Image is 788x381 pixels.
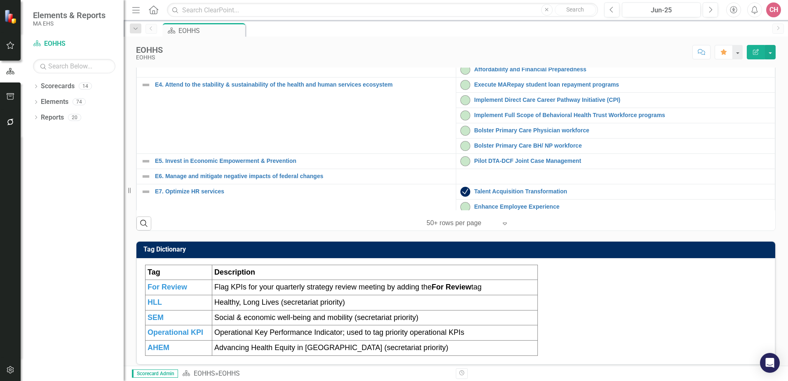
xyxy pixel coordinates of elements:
span: Healthy, Long Lives (secretariat priority) [214,298,345,306]
td: Double-Click to Edit Right Click for Context Menu [137,169,456,184]
span: HLL [148,298,162,306]
a: EOHHS [194,369,215,377]
span: For Review [148,283,187,291]
a: E5. Invest in Economic Empowerment & Prevention [155,158,452,164]
img: Not Defined [141,80,151,90]
small: MA EHS [33,20,106,27]
a: Bolster Primary Care BH/ NP workforce [474,143,771,149]
img: Not Defined [141,187,151,197]
img: On-track [460,95,470,105]
div: Open Intercom Messenger [760,353,780,373]
a: Scorecards [41,82,75,91]
img: On-track [460,65,470,75]
img: On-track [460,141,470,151]
a: Elements [41,97,68,107]
img: Complete [460,187,470,197]
td: Double-Click to Edit Right Click for Context Menu [456,199,775,214]
button: Search [555,4,596,16]
td: Double-Click to Edit Right Click for Context Menu [456,92,775,108]
a: Implement Full Scope of Behavioral Health Trust Workforce programs [474,112,771,118]
td: Double-Click to Edit Right Click for Context Menu [456,108,775,123]
span: Scorecard Admin [132,369,178,378]
button: Jun-25 [622,2,701,17]
a: E4. Attend to the stability & sustainability of the health and human services ecosystem [155,82,452,88]
h3: Tag Dictionary [143,246,771,253]
div: EOHHS [178,26,243,36]
a: Enhance Employee Experience [474,204,771,210]
span: Operational Key Performance Indicator; used to tag priority operational KPIs [214,328,464,336]
input: Search Below... [33,59,115,73]
span: SEM [148,313,164,322]
div: 20 [68,114,81,121]
span: Flag KPIs for your quarterly strategy review meeting by adding the tag [214,283,481,291]
td: Double-Click to Edit Right Click for Context Menu [137,153,456,169]
a: Talent Acquisition Transformation [474,188,771,195]
span: Elements & Reports [33,10,106,20]
a: Affordability and Financial Preparedness [474,66,771,73]
td: Double-Click to Edit Right Click for Context Menu [456,138,775,153]
td: Double-Click to Edit Right Click for Context Menu [456,62,775,77]
img: Not Defined [141,172,151,181]
span: Description [214,268,255,276]
span: AHEM [148,343,169,352]
button: CH [766,2,781,17]
img: Not Defined [141,156,151,166]
img: On-track [460,156,470,166]
a: Execute MARepay student loan repayment programs [474,82,771,88]
strong: Tag [148,268,160,276]
div: 74 [73,99,86,106]
img: On-track [460,202,470,212]
span: Advancing Health Equity in [GEOGRAPHIC_DATA] (secretariat priority) [214,343,448,352]
a: Implement Direct Care Career Pathway Initiative (CPI) [474,97,771,103]
div: Jun-25 [625,5,698,15]
a: Pilot DTA-DCF Joint Case Management [474,158,771,164]
img: ClearPoint Strategy [4,9,19,24]
span: Search [566,6,584,13]
a: E6. Manage and mitigate negative impacts of federal changes [155,173,452,179]
img: On-track [460,126,470,136]
td: Double-Click to Edit Right Click for Context Menu [137,77,456,153]
td: Double-Click to Edit Right Click for Context Menu [456,77,775,92]
td: Double-Click to Edit Right Click for Context Menu [456,153,775,169]
a: E7. Optimize HR services [155,188,452,195]
div: EOHHS [136,54,163,61]
span: Operational KPI [148,328,203,336]
input: Search ClearPoint... [167,3,598,17]
div: » [182,369,450,379]
img: On-track [460,111,470,120]
a: EOHHS [33,39,115,49]
a: Bolster Primary Care Physician workforce [474,127,771,134]
td: Double-Click to Edit Right Click for Context Menu [137,184,456,291]
div: EOHHS [218,369,240,377]
img: On-track [460,80,470,90]
div: EOHHS [136,45,163,54]
span: Social & economic well-being and mobility (secretariat priority) [214,313,418,322]
td: Double-Click to Edit Right Click for Context Menu [456,123,775,138]
strong: For Review [432,283,471,291]
div: 14 [79,83,92,90]
td: Double-Click to Edit Right Click for Context Menu [456,184,775,199]
a: Reports [41,113,64,122]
